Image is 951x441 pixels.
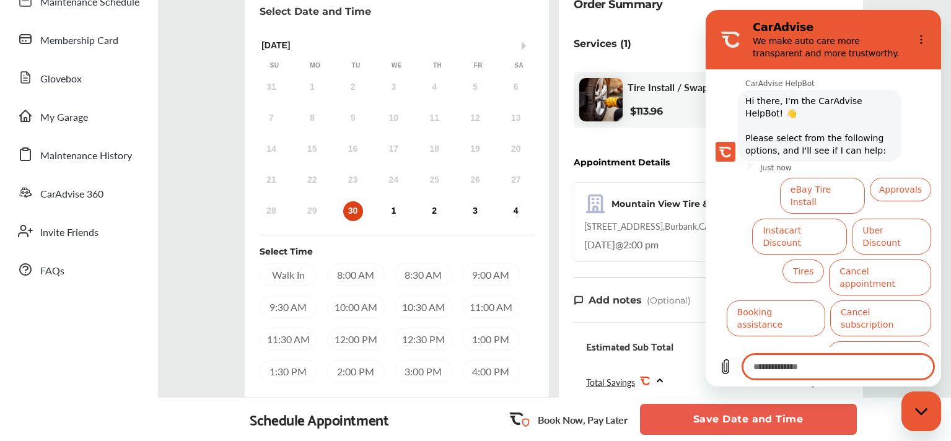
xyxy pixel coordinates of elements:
a: Glovebox [11,61,146,94]
p: Select Date and Time [260,6,371,17]
div: 9:00 AM [462,263,520,286]
div: 8:30 AM [395,263,452,286]
div: 1:00 PM [462,328,520,350]
div: Not available Monday, September 8th, 2025 [302,108,322,128]
div: 10:00 AM [327,295,385,318]
div: Su [268,61,281,70]
div: Not available Monday, September 29th, 2025 [302,201,322,221]
div: Not available Thursday, September 11th, 2025 [424,108,444,128]
span: Glovebox [40,71,82,87]
div: Not available Sunday, September 7th, 2025 [261,108,281,128]
span: CarAdvise 360 [40,186,103,203]
iframe: Messaging window [706,10,941,386]
div: Choose Wednesday, October 1st, 2025 [383,201,403,221]
div: Not available Saturday, September 13th, 2025 [506,108,526,128]
div: Not available Thursday, September 25th, 2025 [424,170,444,190]
div: Not available Monday, September 15th, 2025 [302,139,322,159]
div: Choose Thursday, October 2nd, 2025 [424,201,444,221]
div: Choose Tuesday, September 30th, 2025 [343,201,363,221]
img: note-icon.db9493fa.svg [574,295,584,305]
div: Not available Wednesday, September 10th, 2025 [383,108,403,128]
div: Not available Wednesday, September 17th, 2025 [383,139,403,159]
span: Total Savings [586,376,635,388]
div: Not available Saturday, September 20th, 2025 [506,139,526,159]
img: tire-install-swap-tires-thumb.jpg [579,78,623,121]
div: Not available Tuesday, September 9th, 2025 [343,108,363,128]
div: Not available Sunday, August 31st, 2025 [261,77,281,97]
span: [DATE] [584,237,615,251]
div: Not available Thursday, September 18th, 2025 [424,139,444,159]
a: FAQs [11,253,146,286]
div: [DATE] [254,40,540,51]
div: Not available Saturday, September 6th, 2025 [506,77,526,97]
span: My Garage [40,110,88,126]
div: Mo [309,61,322,70]
div: Not available Tuesday, September 2nd, 2025 [343,77,363,97]
span: @ [615,237,623,251]
div: Not available Tuesday, September 23rd, 2025 [343,170,363,190]
div: 2:00 PM [327,360,385,382]
div: Th [431,61,444,70]
div: 3:00 PM [395,360,452,382]
div: Not available Wednesday, September 3rd, 2025 [383,77,403,97]
div: Not available Sunday, September 28th, 2025 [261,201,281,221]
div: Choose Saturday, October 4th, 2025 [506,201,526,221]
div: Appointment Details [574,157,670,167]
div: Not available Friday, September 26th, 2025 [465,170,485,190]
div: Not available Sunday, September 21st, 2025 [261,170,281,190]
div: Choose Friday, October 3rd, 2025 [465,201,485,221]
img: default_shop_logo.394c5474.svg [584,193,607,215]
div: 4:00 PM [462,360,520,382]
div: month 2025-09 [251,75,537,224]
div: 12:30 PM [395,328,452,350]
iframe: Button to launch messaging window, conversation in progress [901,391,941,431]
div: Walk In [260,263,317,286]
div: [STREET_ADDRESS] , Burbank , CA 91505 [584,220,737,232]
button: Next Month [522,41,530,50]
span: Tire Install / Swap Tires [628,81,733,93]
a: Invite Friends [11,215,146,247]
div: Estimated Sub Total [586,340,673,352]
span: Membership Card [40,33,118,49]
div: Not available Sunday, September 14th, 2025 [261,139,281,159]
a: Membership Card [11,23,146,55]
div: 12:00 PM [327,328,385,350]
span: FAQs [40,263,64,279]
div: Select Time [260,245,313,258]
div: 11:30 AM [260,328,317,350]
div: Mountain View Tire & Auto Service 1709 [611,198,792,210]
span: (Optional) [647,295,691,306]
div: Fr [472,61,484,70]
div: Not available Wednesday, September 24th, 2025 [383,170,403,190]
a: My Garage [11,100,146,132]
div: 9:30 AM [260,295,317,318]
span: Invite Friends [40,225,99,241]
div: 10:30 AM [395,295,452,318]
div: 11:00 AM [462,295,520,318]
div: Sa [513,61,525,70]
span: Add notes [589,294,642,306]
p: Services (1) [574,38,631,50]
div: Schedule Appointment [250,411,388,428]
div: Not available Monday, September 22nd, 2025 [302,170,322,190]
div: 8:00 AM [327,263,385,286]
b: $113.96 [630,105,663,117]
div: Not available Monday, September 1st, 2025 [302,77,322,97]
div: Tu [350,61,362,70]
div: Not available Friday, September 12th, 2025 [465,108,485,128]
button: Save Date and Time [640,404,857,435]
